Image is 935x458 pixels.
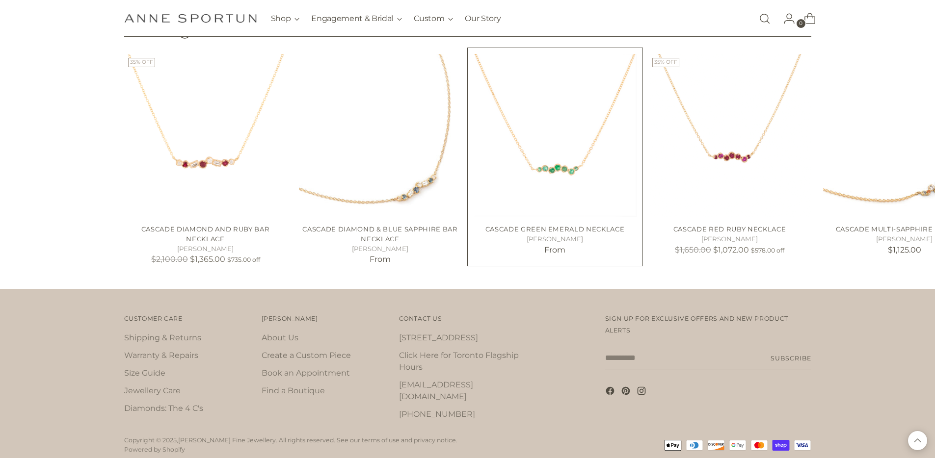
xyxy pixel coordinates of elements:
h5: [PERSON_NAME] [124,244,287,254]
span: Contact Us [399,315,442,322]
a: Shipping & Returns [124,333,201,342]
s: $1,650.00 [675,245,711,254]
span: $1,125.00 [888,245,921,254]
button: Subscribe [771,346,811,370]
p: Copyright © 2025, . All rights reserved. See our terms of use and privacy notice. [124,436,457,445]
a: Open cart modal [796,9,816,28]
a: Cascade Diamond And Ruby Bar Necklace [141,225,269,243]
a: Go to the account page [775,9,795,28]
button: Engagement & Bridal [311,8,402,29]
a: Diamonds: The 4 C's [124,404,203,413]
a: Open search modal [755,9,775,28]
h5: [PERSON_NAME] [648,234,811,244]
a: [STREET_ADDRESS] [399,333,478,342]
a: Cascade Green Emerald Necklace [474,54,637,217]
a: Powered by Shopify [124,446,185,453]
a: Cascade Diamond & Blue Sapphire Bar Necklace [302,225,457,243]
a: Our Story [465,8,501,29]
a: Jewellery Care [124,386,181,395]
span: 0 [797,19,805,28]
a: Cascade Red Ruby Necklace [648,54,811,217]
span: Customer Care [124,315,183,322]
img: Cascade Diamond And Blue Sapphire Bar Necklace - Anne Sportun Fine Jewellery [299,54,462,217]
a: Cascade Diamond & Blue Sapphire Bar Necklace [299,54,462,217]
span: $1,072.00 [713,245,784,254]
a: [PHONE_NUMBER] [399,409,475,419]
a: Find a Boutique [262,386,325,395]
a: Anne Sportun Fine Jewellery [124,14,257,23]
a: Warranty & Repairs [124,351,198,360]
h2: You Might also Like... [124,20,294,38]
a: Cascade Red Ruby Necklace [673,225,786,233]
h5: [PERSON_NAME] [474,234,637,244]
a: About Us [262,333,298,342]
a: Book an Appointment [262,368,350,378]
a: [EMAIL_ADDRESS][DOMAIN_NAME] [399,380,473,401]
span: $578.00 off [751,247,784,254]
a: Click Here for Toronto Flagship Hours [399,351,519,372]
a: Size Guide [124,368,165,378]
s: $2,100.00 [151,254,188,264]
button: Shop [271,8,300,29]
span: $735.00 off [227,256,260,263]
a: [PERSON_NAME] Fine Jewellery [178,436,276,444]
a: Cascade Diamond And Ruby Bar Necklace [124,54,287,217]
p: From [299,254,462,265]
p: From [474,244,637,256]
a: Create a Custom Piece [262,351,351,360]
span: $1,365.00 [190,254,260,264]
h5: [PERSON_NAME] [299,244,462,254]
button: Custom [414,8,453,29]
span: Sign up for exclusive offers and new product alerts [605,315,788,334]
a: Cascade Green Emerald Necklace [485,225,625,233]
span: [PERSON_NAME] [262,315,318,322]
button: Back to top [908,431,927,450]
